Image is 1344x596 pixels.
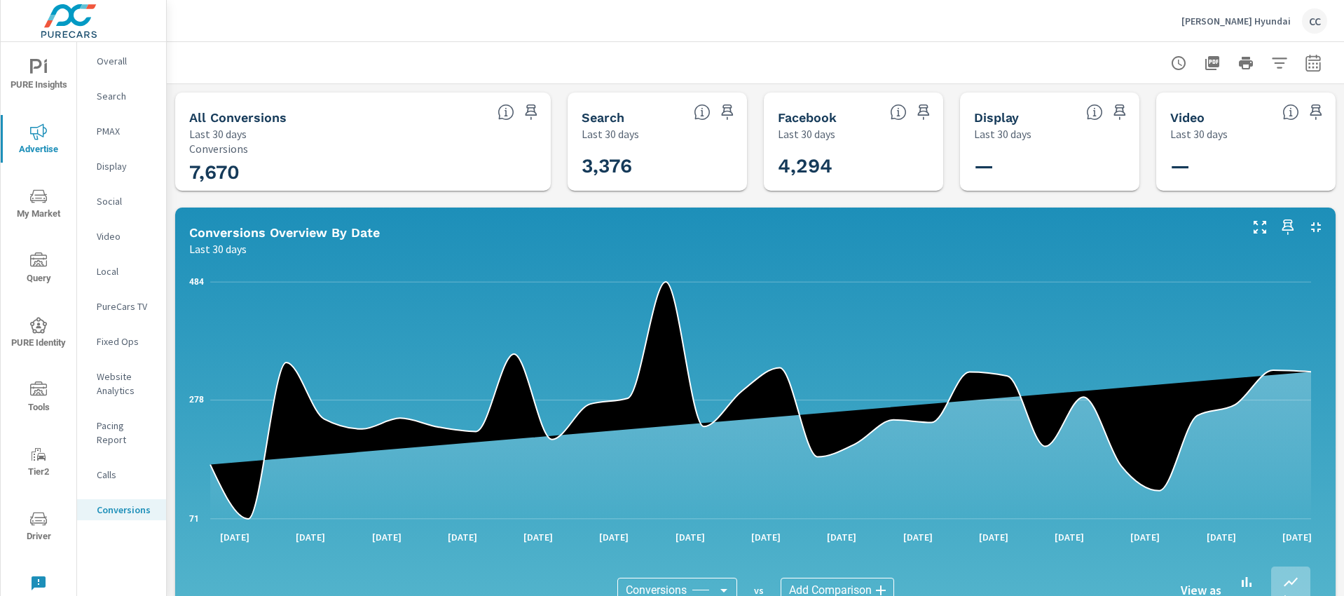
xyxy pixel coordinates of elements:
[778,110,837,125] h5: Facebook
[1170,126,1228,142] p: Last 30 days
[189,110,287,125] h5: All Conversions
[1198,49,1226,77] button: "Export Report to PDF"
[1045,530,1094,544] p: [DATE]
[1181,15,1291,27] p: [PERSON_NAME] Hyundai
[189,126,247,142] p: Last 30 days
[97,468,155,482] p: Calls
[5,252,72,287] span: Query
[1086,104,1103,121] span: Display Conversions include Actions, Leads and Unmapped Conversions
[77,191,166,212] div: Social
[77,50,166,72] div: Overall
[974,110,1019,125] h5: Display
[97,299,155,313] p: PureCars TV
[5,123,72,158] span: Advertise
[694,104,711,121] span: Search Conversions include Actions, Leads and Unmapped Conversions.
[362,530,411,544] p: [DATE]
[1266,49,1294,77] button: Apply Filters
[97,159,155,173] p: Display
[893,530,942,544] p: [DATE]
[77,121,166,142] div: PMAX
[974,126,1031,142] p: Last 30 days
[912,101,935,123] span: Save this to your personalized report
[97,229,155,243] p: Video
[1170,110,1205,125] h5: Video
[514,530,563,544] p: [DATE]
[189,225,380,240] h5: Conversions Overview By Date
[817,530,866,544] p: [DATE]
[97,89,155,103] p: Search
[890,104,907,121] span: All conversions reported from Facebook with duplicates filtered out
[1273,530,1322,544] p: [DATE]
[969,530,1018,544] p: [DATE]
[189,395,204,405] text: 278
[498,104,514,121] span: All Conversions include Actions, Leads and Unmapped Conversions
[77,331,166,352] div: Fixed Ops
[189,241,247,257] p: Last 30 days
[77,156,166,177] div: Display
[974,154,1159,178] h3: —
[5,59,72,93] span: PURE Insights
[210,530,259,544] p: [DATE]
[778,154,963,178] h3: 4,294
[77,86,166,107] div: Search
[189,142,537,155] p: Conversions
[1120,530,1170,544] p: [DATE]
[189,514,199,524] text: 71
[1299,49,1327,77] button: Select Date Range
[1302,8,1327,34] div: CC
[77,296,166,317] div: PureCars TV
[97,370,155,398] p: Website Analytics
[97,503,155,517] p: Conversions
[189,161,537,184] h3: 7,670
[1277,216,1299,238] span: Save this to your personalized report
[5,188,72,222] span: My Market
[97,264,155,278] p: Local
[5,381,72,416] span: Tools
[520,101,542,123] span: Save this to your personalized report
[5,317,72,351] span: PURE Identity
[666,530,715,544] p: [DATE]
[77,415,166,450] div: Pacing Report
[778,126,835,142] p: Last 30 days
[1109,101,1131,123] span: Save this to your personalized report
[97,124,155,138] p: PMAX
[438,530,487,544] p: [DATE]
[1305,216,1327,238] button: Minimize Widget
[97,419,155,447] p: Pacing Report
[97,54,155,68] p: Overall
[1249,216,1271,238] button: Make Fullscreen
[582,126,639,142] p: Last 30 days
[77,464,166,485] div: Calls
[1305,101,1327,123] span: Save this to your personalized report
[741,530,790,544] p: [DATE]
[582,110,624,125] h5: Search
[286,530,335,544] p: [DATE]
[1232,49,1260,77] button: Print Report
[582,154,767,178] h3: 3,376
[77,366,166,401] div: Website Analytics
[1282,104,1299,121] span: Video Conversions include Actions, Leads and Unmapped Conversions
[5,510,72,545] span: Driver
[589,530,638,544] p: [DATE]
[77,261,166,282] div: Local
[716,101,739,123] span: Save this to your personalized report
[189,277,204,287] text: 484
[1197,530,1246,544] p: [DATE]
[5,446,72,480] span: Tier2
[77,499,166,520] div: Conversions
[77,226,166,247] div: Video
[97,334,155,348] p: Fixed Ops
[97,194,155,208] p: Social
